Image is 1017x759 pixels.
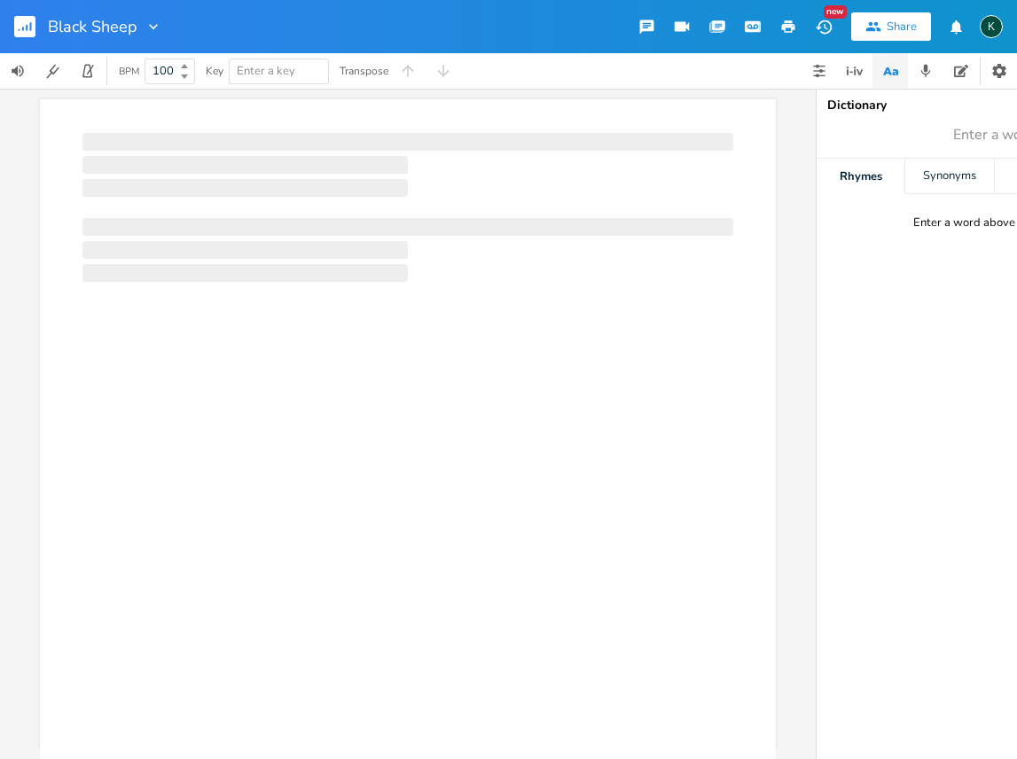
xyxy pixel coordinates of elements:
div: Koval [980,15,1003,38]
button: Share [851,12,931,41]
div: BPM [119,67,139,76]
button: K [980,6,1003,47]
div: Rhymes [817,159,904,194]
span: Enter a key [237,63,295,79]
div: Share [887,19,917,35]
div: Key [206,66,223,76]
div: Synonyms [905,159,993,194]
div: Transpose [340,66,388,76]
span: Black Sheep [48,19,137,35]
button: New [806,11,841,43]
div: New [824,5,847,19]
